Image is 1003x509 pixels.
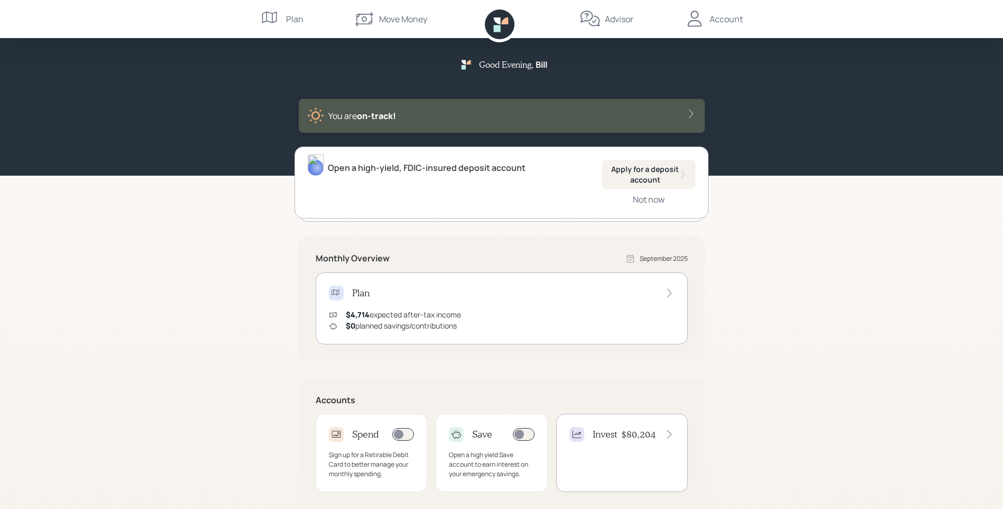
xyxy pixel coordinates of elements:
span: on‑track! [357,110,396,122]
span: $4,714 [346,310,370,320]
div: Apply for a deposit account [611,164,687,185]
div: Open a high-yield, FDIC-insured deposit account [328,161,526,174]
div: You are [328,110,396,122]
div: September 2025 [640,254,688,263]
div: Not now [633,194,665,205]
h4: Invest [593,429,617,440]
h5: Good Evening , [479,59,533,69]
img: james-distasi-headshot.png [308,154,324,176]
h5: Accounts [316,395,688,405]
img: sunny-XHVQM73Q.digested.png [307,107,324,124]
div: Advisor [605,13,633,25]
div: Account [710,13,743,25]
h4: Plan [352,287,370,299]
div: Sign up for a Retirable Debit Card to better manage your monthly spending. [329,450,415,479]
h4: Spend [352,429,379,440]
button: Apply for a deposit account [602,160,695,189]
h5: Bill [536,60,547,70]
div: planned savings/contributions [346,320,457,331]
div: Plan [286,13,303,25]
h4: Save [472,429,492,440]
div: expected after-tax income [346,309,461,320]
h4: $80,204 [621,429,656,440]
span: $0 [346,321,355,331]
div: Move Money [379,13,427,25]
div: Open a high yield Save account to earn interest on your emergency savings. [449,450,535,479]
h5: Monthly Overview [316,253,390,263]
